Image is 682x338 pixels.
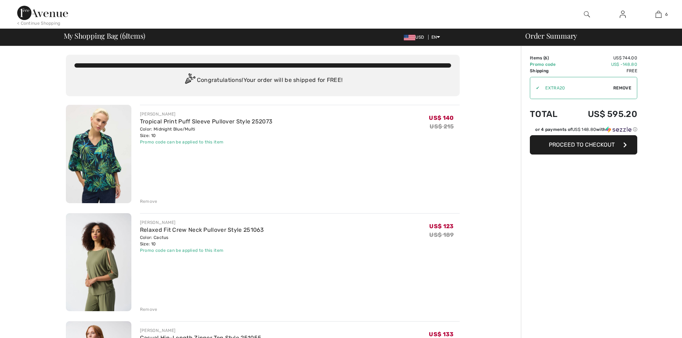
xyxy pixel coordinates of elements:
td: Shipping [530,68,569,74]
td: US$ 744.00 [569,55,637,61]
div: Remove [140,198,158,205]
div: Remove [140,306,158,313]
a: Relaxed Fit Crew Neck Pullover Style 251063 [140,226,264,233]
input: Promo code [540,77,613,99]
span: USD [404,35,427,40]
div: Promo code can be applied to this item [140,139,272,145]
span: My Shopping Bag ( Items) [64,32,146,39]
td: Free [569,68,637,74]
img: US Dollar [404,35,415,40]
span: US$ 133 [429,331,454,338]
img: My Info [620,10,626,19]
div: Promo code can be applied to this item [140,247,264,254]
a: Sign In [614,10,632,19]
span: US$ 140 [429,114,454,121]
s: US$ 189 [429,231,454,238]
button: Proceed to Checkout [530,135,637,155]
div: Order Summary [517,32,678,39]
img: Tropical Print Puff Sleeve Pullover Style 252073 [66,105,131,203]
span: Remove [613,85,631,91]
span: Proceed to Checkout [549,141,615,148]
s: US$ 215 [430,123,454,130]
td: US$ -148.80 [569,61,637,68]
td: Items ( ) [530,55,569,61]
a: 6 [641,10,676,19]
div: ✔ [530,85,540,91]
div: < Continue Shopping [17,20,61,26]
div: [PERSON_NAME] [140,327,261,334]
td: US$ 595.20 [569,102,637,126]
span: 6 [665,11,668,18]
img: My Bag [656,10,662,19]
img: 1ère Avenue [17,6,68,20]
td: Total [530,102,569,126]
span: EN [431,35,440,40]
span: US$ 148.80 [572,127,596,132]
div: or 4 payments ofUS$ 148.80withSezzle Click to learn more about Sezzle [530,126,637,135]
div: [PERSON_NAME] [140,111,272,117]
img: Congratulation2.svg [183,73,197,88]
img: Relaxed Fit Crew Neck Pullover Style 251063 [66,213,131,312]
div: Color: Cactus Size: 10 [140,234,264,247]
span: 6 [122,30,126,40]
div: Congratulations! Your order will be shipped for FREE! [74,73,451,88]
span: 6 [545,55,547,60]
div: [PERSON_NAME] [140,219,264,226]
div: or 4 payments of with [535,126,637,133]
a: Tropical Print Puff Sleeve Pullover Style 252073 [140,118,272,125]
div: Color: Midnight Blue/Multi Size: 10 [140,126,272,139]
span: US$ 123 [429,223,454,230]
td: Promo code [530,61,569,68]
img: search the website [584,10,590,19]
img: Sezzle [606,126,632,133]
